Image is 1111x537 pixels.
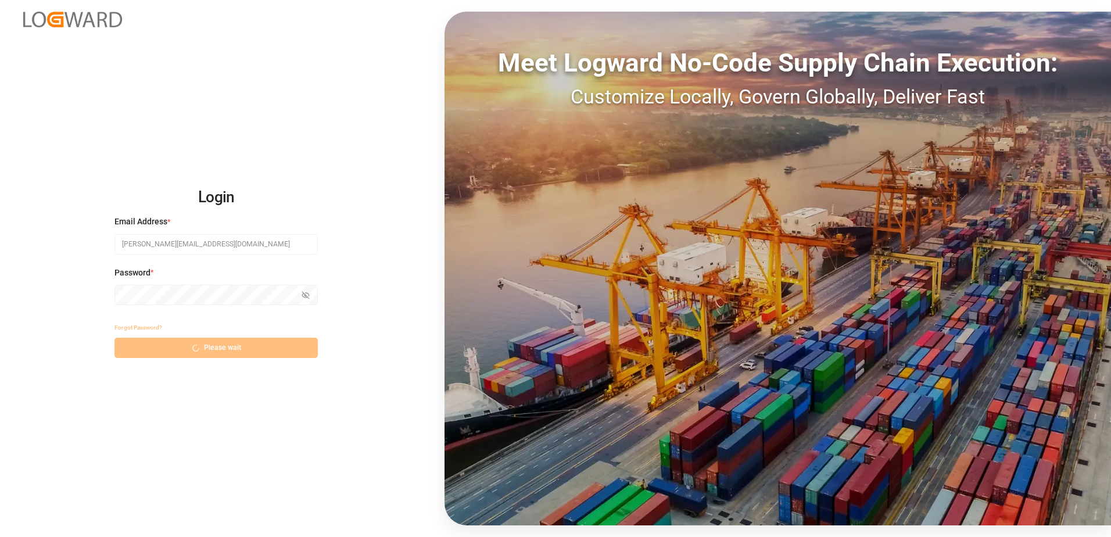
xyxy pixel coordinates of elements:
div: Customize Locally, Govern Globally, Deliver Fast [445,82,1111,112]
h2: Login [114,179,318,216]
span: Email Address [114,216,167,228]
span: Password [114,267,150,279]
img: Logward_new_orange.png [23,12,122,27]
input: Enter your email [114,234,318,255]
div: Meet Logward No-Code Supply Chain Execution: [445,44,1111,82]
